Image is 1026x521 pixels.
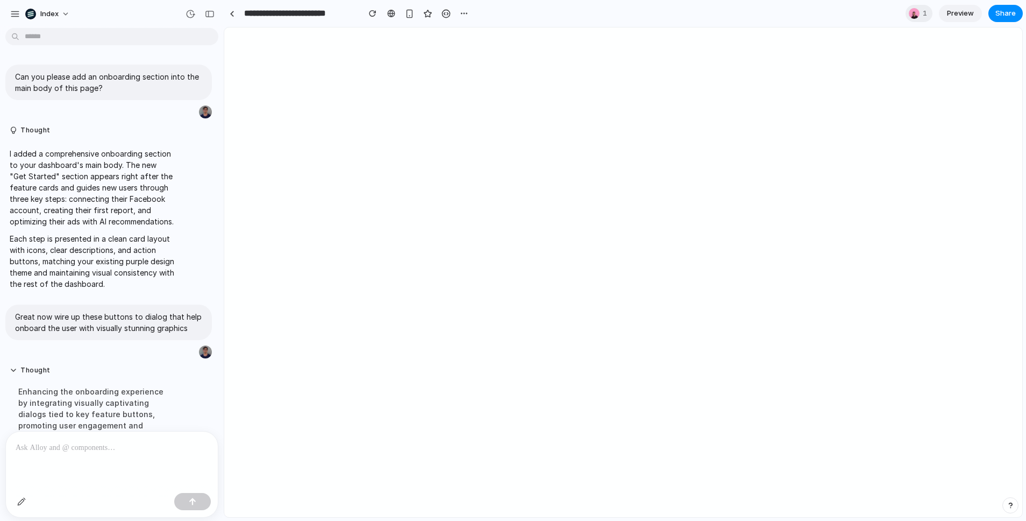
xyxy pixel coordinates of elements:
[947,8,974,19] span: Preview
[21,5,75,23] button: Index
[939,5,982,22] a: Preview
[40,9,59,19] span: Index
[15,311,202,334] p: Great now wire up these buttons to dialog that help onboard the user with visually stunning graphics
[995,8,1016,19] span: Share
[906,5,932,22] div: 1
[923,8,930,19] span: 1
[10,233,175,290] p: Each step is presented in a clean card layout with icons, clear descriptions, and action buttons,...
[15,71,202,94] p: Can you please add an onboarding section into the main body of this page?
[10,148,175,227] p: I added a comprehensive onboarding section to your dashboard's main body. The new "Get Started" s...
[988,5,1023,22] button: Share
